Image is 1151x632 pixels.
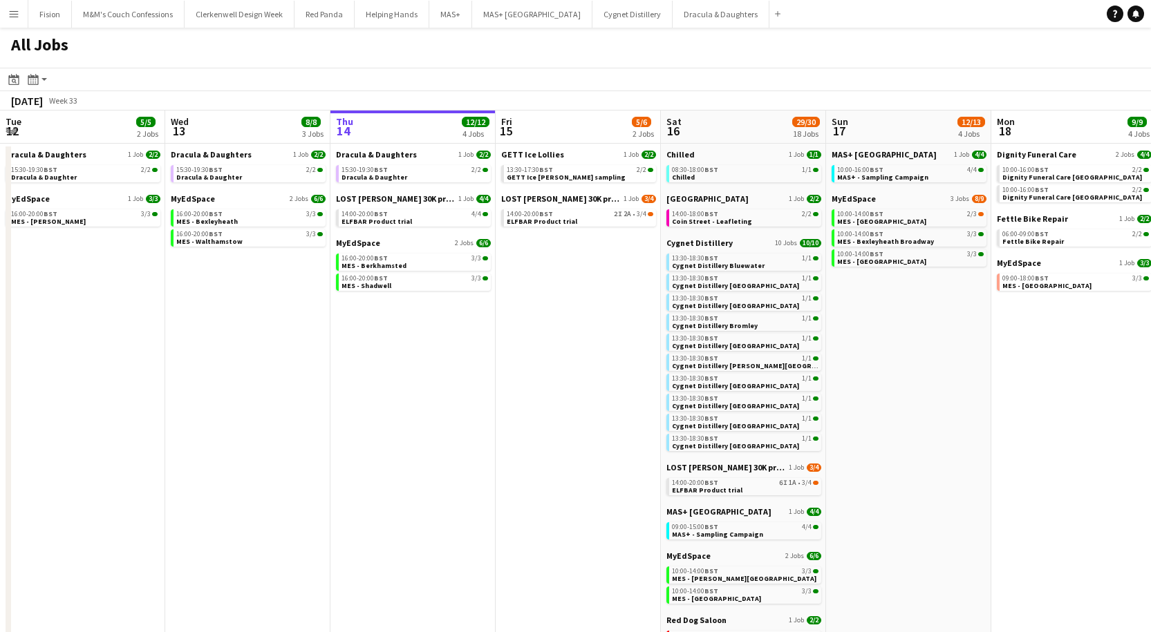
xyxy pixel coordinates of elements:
[341,255,388,262] span: 16:00-20:00
[1002,173,1142,182] span: Dignity Funeral Care Aberdeen
[789,151,804,159] span: 1 Job
[176,229,323,245] a: 16:00-20:00BST3/3MES - Walthamstow
[336,238,491,248] a: MyEdSpace2 Jobs6/6
[802,375,812,382] span: 1/1
[802,255,812,262] span: 1/1
[341,275,388,282] span: 16:00-20:00
[171,193,326,204] a: MyEdSpace2 Jobs6/6
[666,462,786,472] span: LOST MARY 30K product trial
[176,166,223,173] span: 15:30-19:30
[341,209,488,225] a: 14:00-20:00BST4/4ELFBAR Product trial
[507,217,577,226] span: ELFBAR Product trial
[704,274,718,283] span: BST
[704,294,718,303] span: BST
[336,238,491,294] div: MyEdSpace2 Jobs6/616:00-20:00BST3/3MES - Berkhamsted16:00-20:00BST3/3MES - Shadwell
[128,151,143,159] span: 1 Job
[802,211,812,218] span: 2/2
[11,165,158,181] a: 15:30-19:30BST2/2Dracula & Daughter
[472,1,592,28] button: MAS+ [GEOGRAPHIC_DATA]
[672,421,799,430] span: Cygnet Distillery Newcastle
[789,463,804,472] span: 1 Job
[837,173,928,182] span: MAS+ - Sampling Campaign
[704,253,718,262] span: BST
[837,165,984,181] a: 10:00-16:00BST4/4MAS+ - Sampling Campaign
[306,231,316,238] span: 3/3
[832,193,986,204] a: MyEdSpace3 Jobs8/9
[672,530,763,539] span: MAS+ - Sampling Campaign
[802,524,812,530] span: 4/4
[672,401,799,410] span: Cygnet Distillery Manchester
[704,414,718,423] span: BST
[666,615,821,625] a: Red Dog Saloon1 Job2/2
[11,217,86,226] span: MES - Chadwell
[501,149,656,193] div: GETT Ice Lollies1 Job2/213:30-17:30BST2/2GETT Ice [PERSON_NAME] sampling
[44,165,57,174] span: BST
[336,149,491,193] div: Dracula & Daughters1 Job2/215:30-19:30BST2/2Dracula & Daughter
[807,552,821,560] span: 6/6
[672,295,718,302] span: 13:30-18:30
[832,149,986,193] div: MAS+ [GEOGRAPHIC_DATA]1 Job4/410:00-16:00BST4/4MAS+ - Sampling Campaign
[704,209,718,218] span: BST
[789,195,804,203] span: 1 Job
[293,151,308,159] span: 1 Job
[6,193,160,204] a: MyEdSpace1 Job3/3
[967,251,977,258] span: 3/3
[672,478,818,494] a: 14:00-20:00BST6I1A•3/4ELFBAR Product trial
[672,566,818,582] a: 10:00-14:00BST3/3MES - [PERSON_NAME][GEOGRAPHIC_DATA]
[672,415,718,422] span: 13:30-18:30
[704,314,718,323] span: BST
[146,195,160,203] span: 3/3
[501,193,656,229] div: LOST [PERSON_NAME] 30K product trial1 Job3/414:00-20:00BST2I2A•3/4ELFBAR Product trial
[789,508,804,516] span: 1 Job
[672,441,799,450] span: Cygnet Distillery Norwich
[666,550,711,561] span: MyEdSpace
[837,217,926,226] span: MES - Berkhamsted High Street
[972,151,986,159] span: 4/4
[501,149,656,160] a: GETT Ice Lollies1 Job2/2
[1002,165,1149,181] a: 10:00-16:00BST2/2Dignity Funeral Care [GEOGRAPHIC_DATA]
[666,149,821,193] div: Chilled1 Job1/108:30-18:00BST1/1Chilled
[666,550,821,561] a: MyEdSpace2 Jobs6/6
[666,149,821,160] a: Chilled1 Job1/1
[471,211,481,218] span: 4/4
[592,1,673,28] button: Cygnet Distillery
[171,149,326,160] a: Dracula & Daughters1 Job2/2
[832,193,876,204] span: MyEdSpace
[672,524,718,530] span: 09:00-15:00
[837,231,883,238] span: 10:00-14:00
[28,1,72,28] button: Fision
[672,435,718,442] span: 13:30-18:30
[837,211,883,218] span: 10:00-14:00
[666,238,821,248] a: Cygnet Distillery10 Jobs10/10
[832,193,986,269] div: MyEdSpace3 Jobs8/910:00-14:00BST2/3MES - [GEOGRAPHIC_DATA]10:00-14:00BST3/3MES - Bexleyheath Broa...
[951,195,969,203] span: 3 Jobs
[666,462,821,506] div: LOST [PERSON_NAME] 30K product trial1 Job3/414:00-20:00BST6I1A•3/4ELFBAR Product trial
[1035,229,1049,238] span: BST
[1119,215,1134,223] span: 1 Job
[802,335,812,342] span: 1/1
[1002,231,1049,238] span: 06:00-09:00
[476,151,491,159] span: 2/2
[458,151,474,159] span: 1 Job
[11,166,57,173] span: 15:30-19:30
[374,165,388,174] span: BST
[507,211,553,218] span: 14:00-20:00
[837,257,926,266] span: MES - Walthamstow Hoe Street
[306,166,316,173] span: 2/2
[141,211,151,218] span: 3/3
[672,281,799,290] span: Cygnet Distillery Brighton
[146,151,160,159] span: 2/2
[128,195,143,203] span: 1 Job
[672,294,818,309] a: 13:30-18:30BST1/1Cygnet Distillery [GEOGRAPHIC_DATA]
[672,586,818,602] a: 10:00-14:00BST3/3MES - [GEOGRAPHIC_DATA]
[6,115,21,128] span: Tue
[672,355,718,362] span: 13:30-18:30
[501,115,512,128] span: Fri
[290,195,308,203] span: 2 Jobs
[672,166,718,173] span: 08:30-18:00
[374,274,388,283] span: BST
[870,209,883,218] span: BST
[870,165,883,174] span: BST
[785,552,804,560] span: 2 Jobs
[209,229,223,238] span: BST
